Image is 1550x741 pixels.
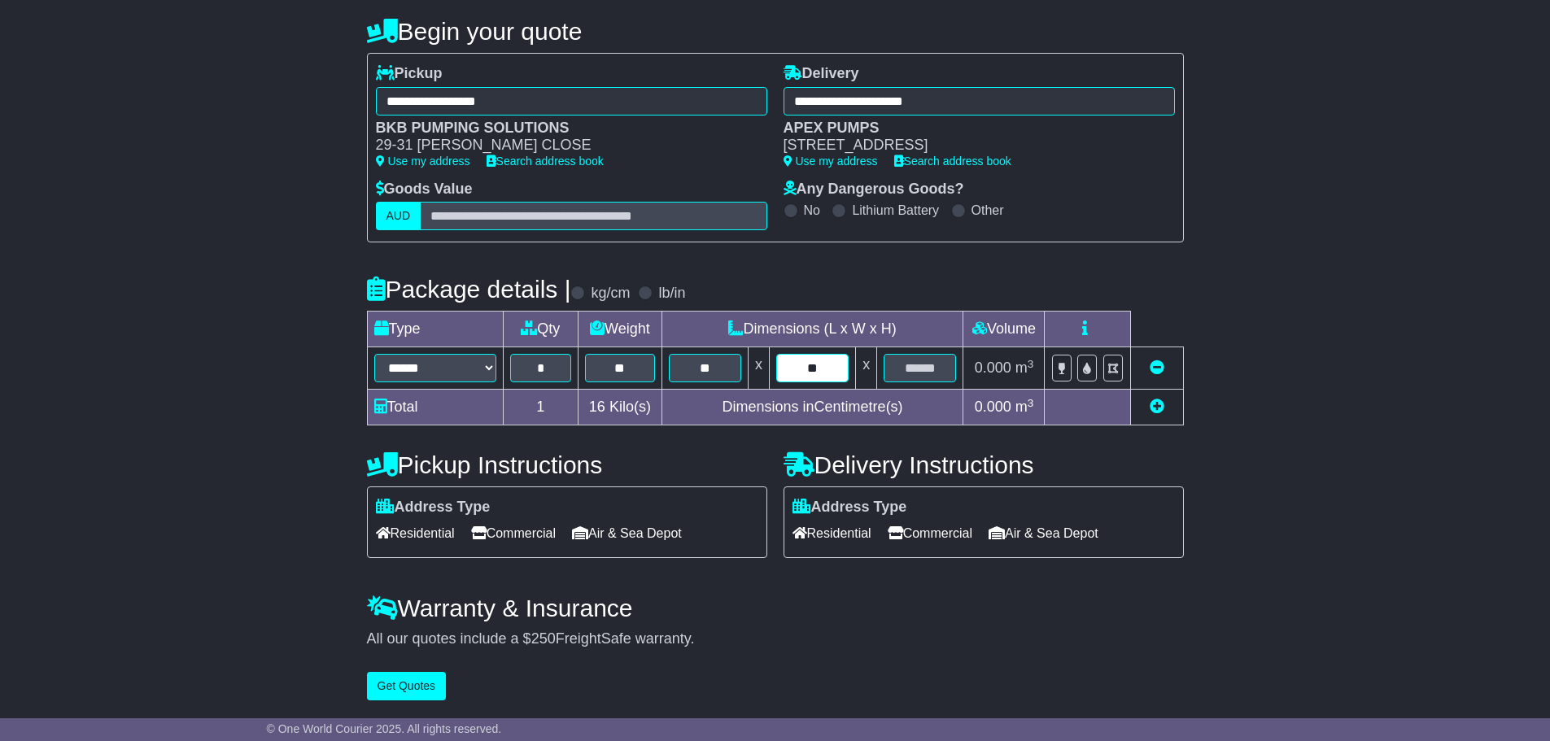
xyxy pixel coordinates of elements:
span: 16 [589,399,605,415]
div: APEX PUMPS [784,120,1159,137]
span: Residential [792,521,871,546]
sup: 3 [1028,397,1034,409]
h4: Delivery Instructions [784,451,1184,478]
td: x [748,347,769,390]
label: Address Type [376,499,491,517]
a: Search address book [487,155,604,168]
label: Lithium Battery [852,203,939,218]
label: Any Dangerous Goods? [784,181,964,198]
label: Goods Value [376,181,473,198]
label: AUD [376,202,421,230]
label: No [804,203,820,218]
td: Type [367,312,503,347]
label: Delivery [784,65,859,83]
span: m [1015,360,1034,376]
span: m [1015,399,1034,415]
td: Dimensions (L x W x H) [661,312,963,347]
div: All our quotes include a $ FreightSafe warranty. [367,630,1184,648]
span: © One World Courier 2025. All rights reserved. [267,722,502,735]
span: 0.000 [975,360,1011,376]
label: Address Type [792,499,907,517]
td: Kilo(s) [579,390,662,425]
td: Qty [503,312,579,347]
td: 1 [503,390,579,425]
span: Air & Sea Depot [989,521,1098,546]
h4: Warranty & Insurance [367,595,1184,621]
button: Get Quotes [367,672,447,700]
span: 250 [531,630,556,647]
label: kg/cm [591,285,630,303]
div: BKB PUMPING SOLUTIONS [376,120,751,137]
div: 29-31 [PERSON_NAME] CLOSE [376,137,751,155]
h4: Pickup Instructions [367,451,767,478]
div: [STREET_ADDRESS] [784,137,1159,155]
span: 0.000 [975,399,1011,415]
span: Commercial [471,521,556,546]
h4: Begin your quote [367,18,1184,45]
td: Dimensions in Centimetre(s) [661,390,963,425]
h4: Package details | [367,276,571,303]
a: Remove this item [1150,360,1164,376]
sup: 3 [1028,358,1034,370]
span: Air & Sea Depot [572,521,682,546]
td: Volume [963,312,1045,347]
span: Residential [376,521,455,546]
label: Other [971,203,1004,218]
a: Add new item [1150,399,1164,415]
a: Use my address [376,155,470,168]
td: x [856,347,877,390]
td: Total [367,390,503,425]
td: Weight [579,312,662,347]
a: Search address book [894,155,1011,168]
span: Commercial [888,521,972,546]
label: Pickup [376,65,443,83]
a: Use my address [784,155,878,168]
label: lb/in [658,285,685,303]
